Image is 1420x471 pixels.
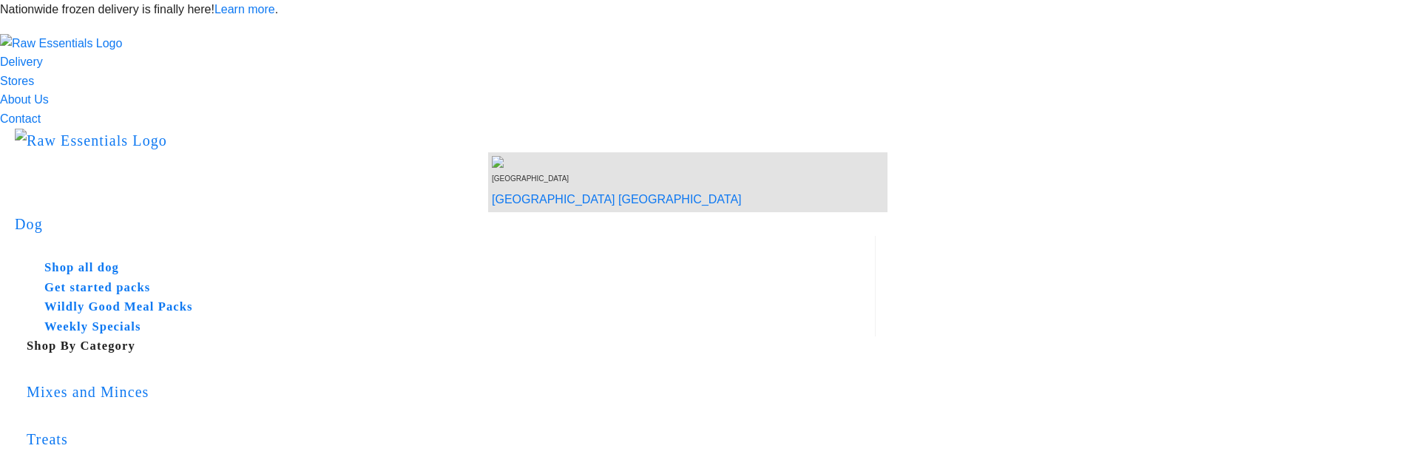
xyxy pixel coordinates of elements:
[15,129,167,152] img: Raw Essentials Logo
[618,193,742,206] a: [GEOGRAPHIC_DATA]
[492,193,615,206] a: [GEOGRAPHIC_DATA]
[44,317,851,337] h5: Weekly Specials
[27,360,876,424] a: Mixes and Minces
[27,297,851,317] a: Wildly Good Meal Packs
[27,336,876,356] h5: Shop By Category
[27,258,851,278] a: Shop all dog
[27,407,876,471] a: Treats
[44,258,851,278] h5: Shop all dog
[44,297,851,317] h5: Wildly Good Meal Packs
[214,3,275,16] a: Learn more
[492,174,569,183] span: [GEOGRAPHIC_DATA]
[44,278,851,298] h5: Get started packs
[27,427,876,451] div: Treats
[15,216,43,232] a: Dog
[27,317,851,337] a: Weekly Specials
[27,380,876,404] div: Mixes and Minces
[492,156,507,168] img: van-moving.png
[27,278,851,298] a: Get started packs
